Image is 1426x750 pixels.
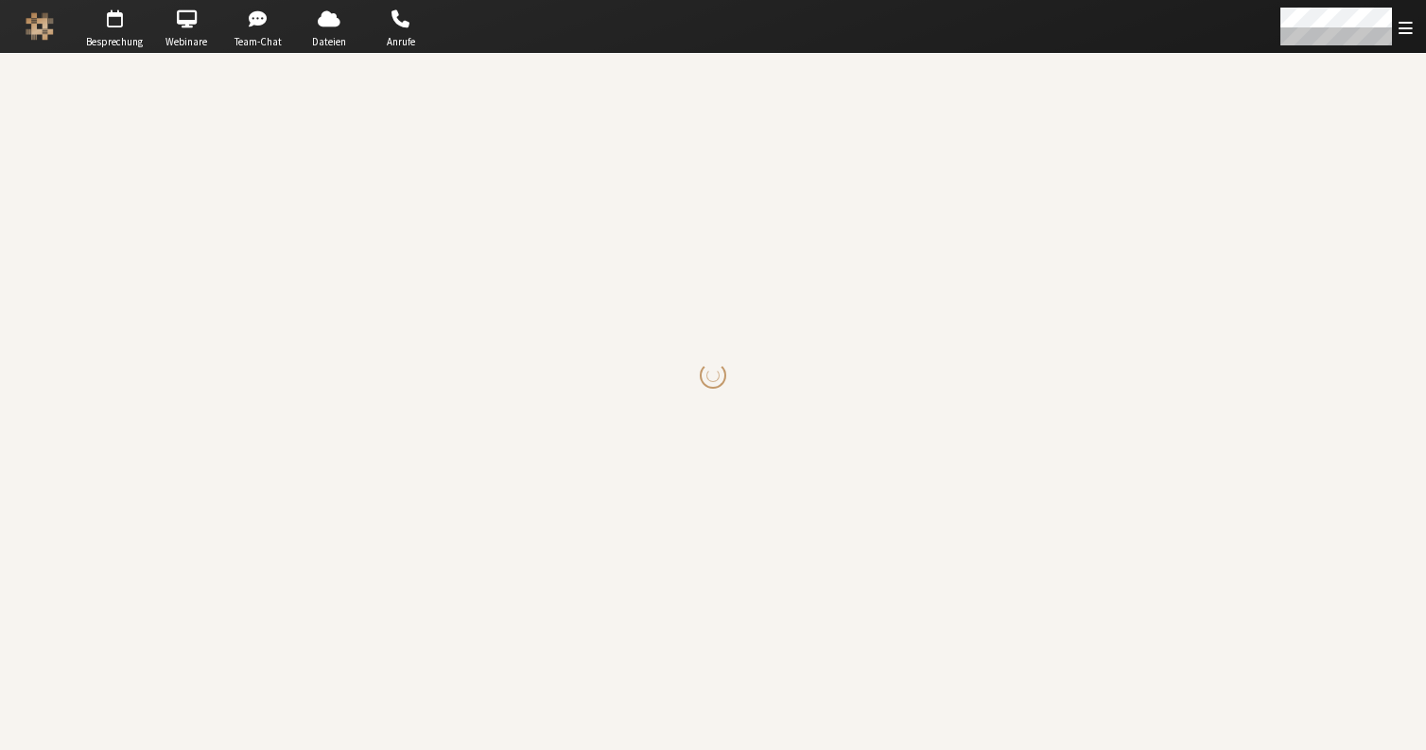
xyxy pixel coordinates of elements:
span: Webinare [153,34,219,50]
span: Team-Chat [225,34,291,50]
img: Iotum [26,12,54,41]
span: Besprechung [81,34,148,50]
span: Anrufe [368,34,434,50]
span: Dateien [296,34,362,50]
